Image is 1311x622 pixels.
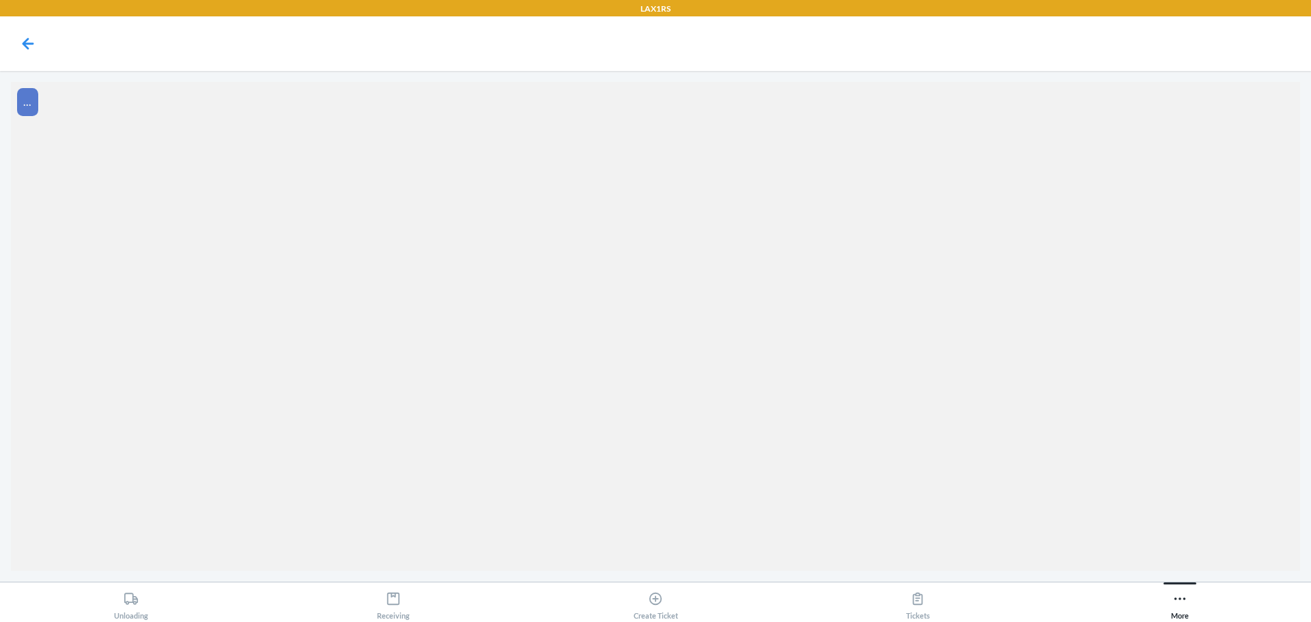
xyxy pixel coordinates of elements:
span: ... [23,94,31,109]
button: Tickets [787,582,1049,620]
button: More [1049,582,1311,620]
p: LAX1RS [640,3,671,15]
button: Receiving [262,582,524,620]
div: Unloading [114,586,148,620]
div: Tickets [906,586,930,620]
div: Receiving [377,586,410,620]
div: More [1171,586,1189,620]
div: Create Ticket [634,586,678,620]
button: Create Ticket [524,582,787,620]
